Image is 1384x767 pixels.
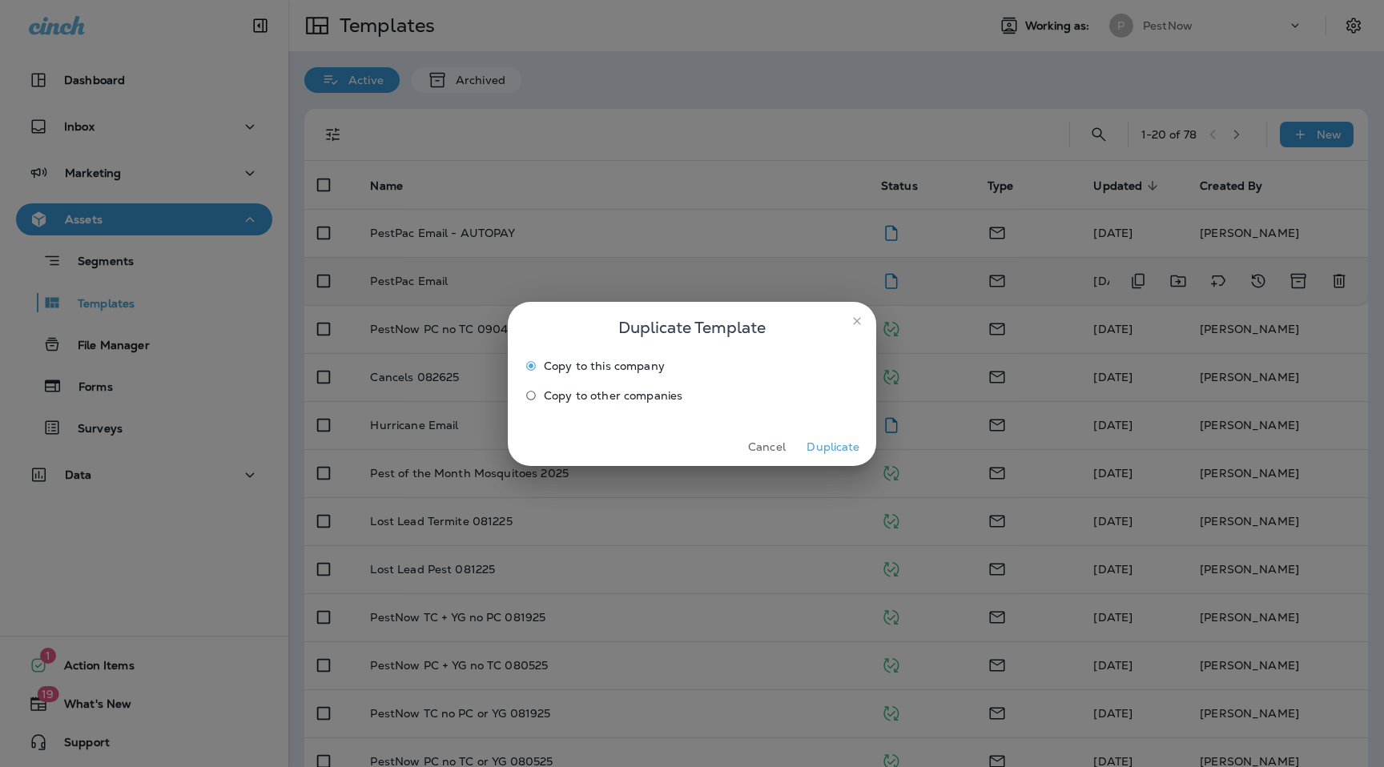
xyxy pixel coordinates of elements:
[544,359,665,372] span: Copy to this company
[618,315,766,340] span: Duplicate Template
[737,435,797,460] button: Cancel
[544,389,682,402] span: Copy to other companies
[803,435,863,460] button: Duplicate
[844,308,870,334] button: close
